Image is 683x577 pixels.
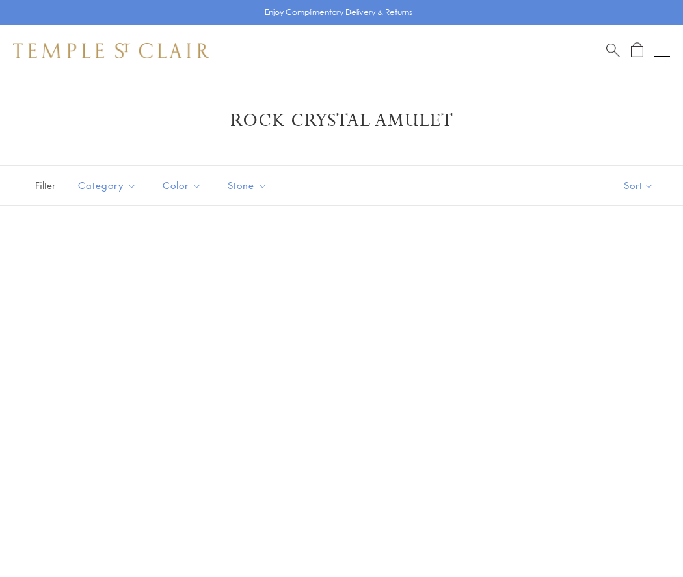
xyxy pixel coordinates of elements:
[654,43,670,58] button: Open navigation
[631,42,643,58] a: Open Shopping Bag
[33,109,650,133] h1: Rock Crystal Amulet
[218,171,277,200] button: Stone
[221,177,277,194] span: Stone
[68,171,146,200] button: Category
[606,42,620,58] a: Search
[156,177,211,194] span: Color
[72,177,146,194] span: Category
[153,171,211,200] button: Color
[265,6,412,19] p: Enjoy Complimentary Delivery & Returns
[595,166,683,205] button: Show sort by
[13,43,209,58] img: Temple St. Clair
